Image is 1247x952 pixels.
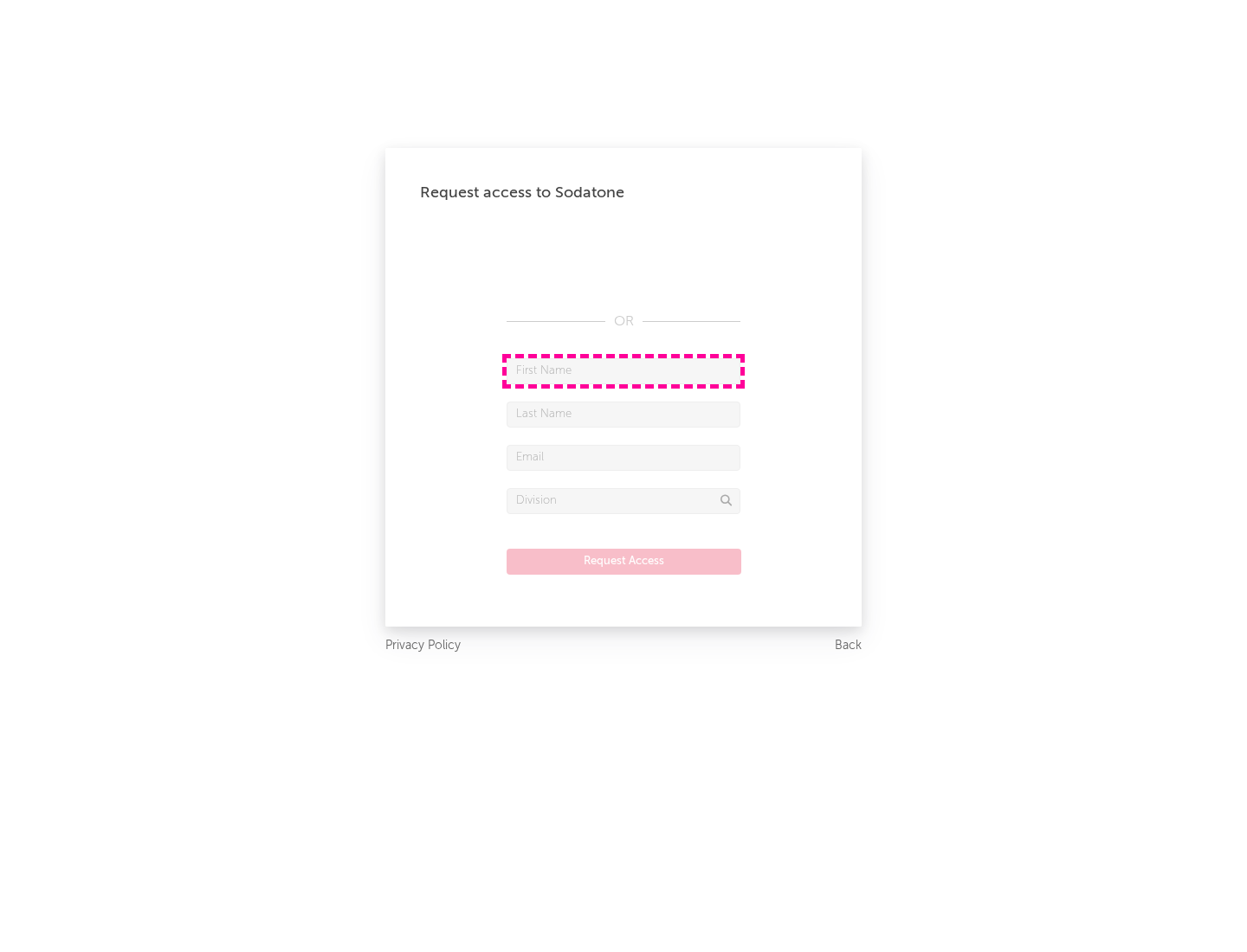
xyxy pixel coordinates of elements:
[507,358,740,384] input: First Name
[420,183,827,203] div: Request access to Sodatone
[507,549,741,575] button: Request Access
[507,445,740,471] input: Email
[385,635,461,657] a: Privacy Policy
[507,312,740,332] div: OR
[507,402,740,428] input: Last Name
[507,488,740,514] input: Division
[835,635,862,657] a: Back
